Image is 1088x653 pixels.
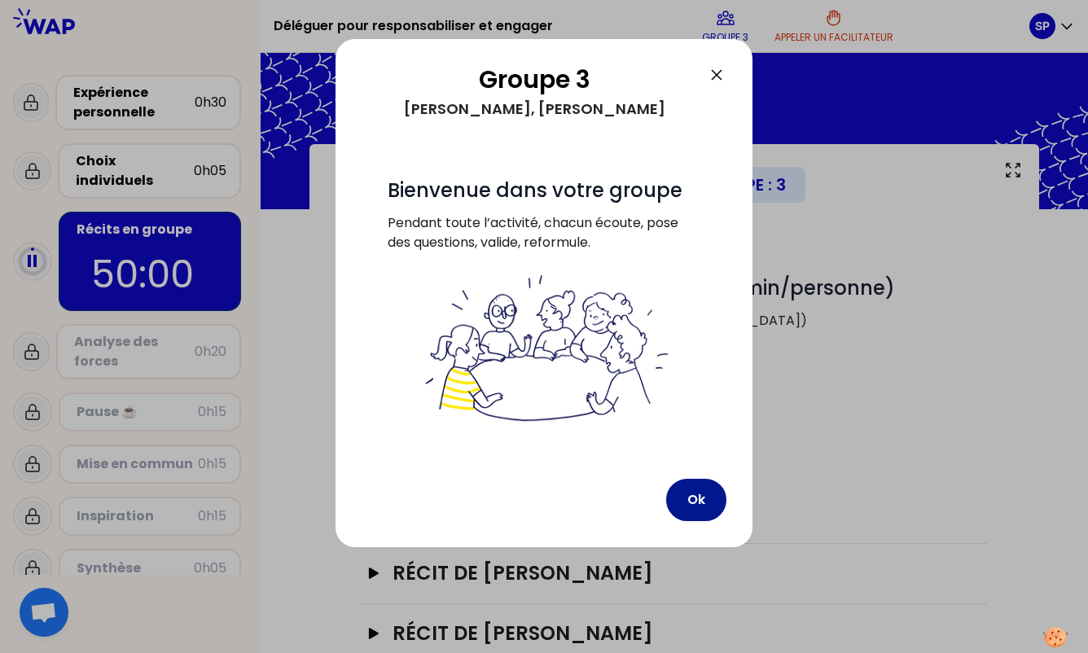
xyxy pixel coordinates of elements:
[666,479,726,521] button: Ok
[362,94,707,124] div: [PERSON_NAME], [PERSON_NAME]
[388,213,700,272] p: Pendant toute l’activité, chacun écoute, pose des questions, valide, reformule.
[362,65,707,94] h2: Groupe 3
[388,177,682,204] span: Bienvenue dans votre groupe
[416,272,672,427] img: filesOfInstructions%2Fbienvenue%20dans%20votre%20groupe%20-%20petit.png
